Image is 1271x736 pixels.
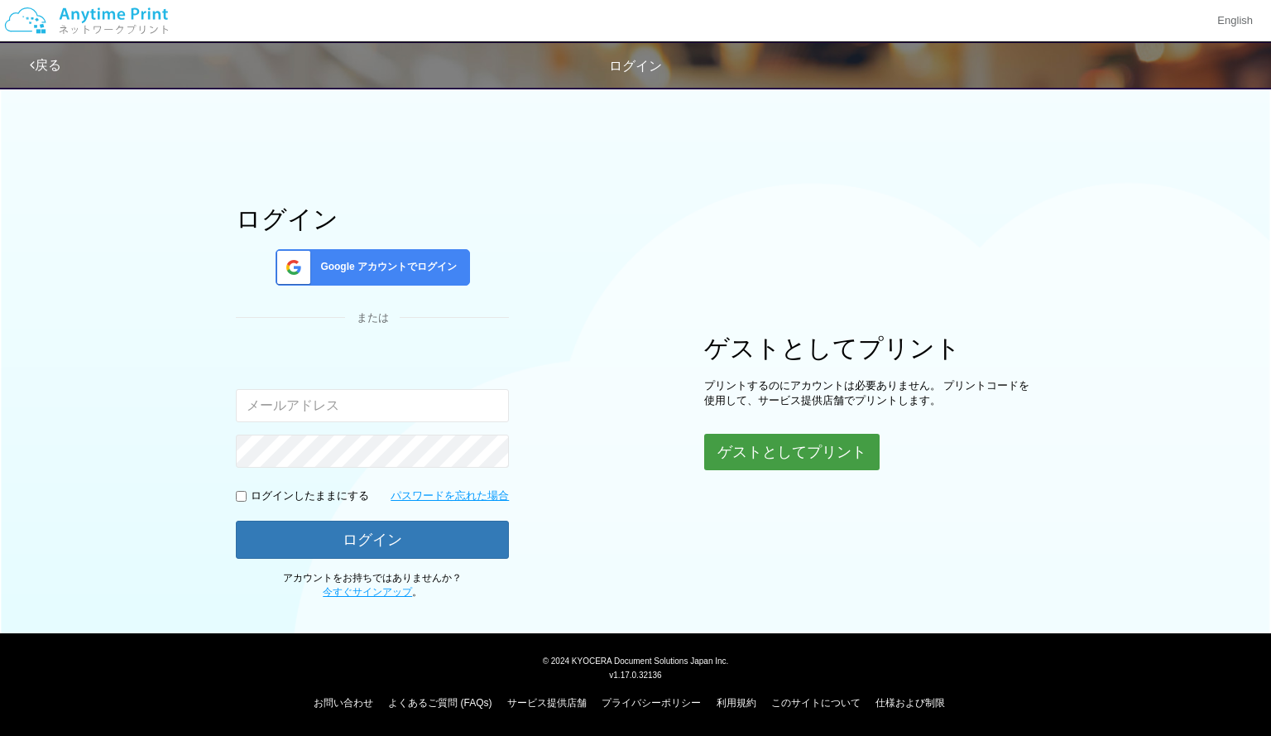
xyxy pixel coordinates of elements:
a: プライバシーポリシー [602,697,701,709]
button: ゲストとしてプリント [704,434,880,470]
button: ログイン [236,521,509,559]
a: 仕様および制限 [875,697,945,709]
a: サービス提供店舗 [507,697,587,709]
a: 戻る [30,58,61,72]
a: 利用規約 [717,697,756,709]
span: 。 [323,586,422,598]
input: メールアドレス [236,389,509,422]
span: v1.17.0.32136 [609,670,661,680]
h1: ログイン [236,205,509,233]
a: よくあるご質問 (FAQs) [388,697,492,709]
span: Google アカウントでログイン [314,260,457,274]
a: このサイトについて [771,697,861,709]
a: パスワードを忘れた場合 [391,488,509,504]
a: 今すぐサインアップ [323,586,412,598]
p: プリントするのにアカウントは必要ありません。 プリントコードを使用して、サービス提供店舗でプリントします。 [704,378,1035,409]
div: または [236,310,509,326]
a: お問い合わせ [314,697,373,709]
p: ログインしたままにする [251,488,369,504]
p: アカウントをお持ちではありませんか？ [236,571,509,599]
h1: ゲストとしてプリント [704,334,1035,362]
span: ログイン [609,59,662,73]
span: © 2024 KYOCERA Document Solutions Japan Inc. [543,655,729,666]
